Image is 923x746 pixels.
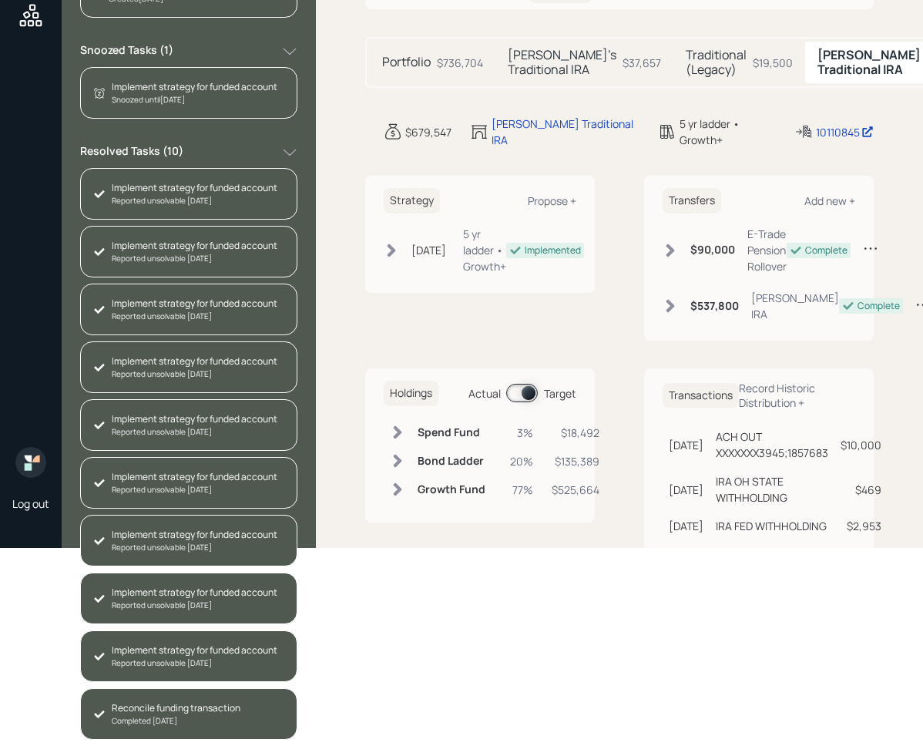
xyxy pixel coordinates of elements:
[510,482,533,498] div: 77%
[690,300,739,313] h6: $537,800
[525,244,581,257] div: Implemented
[80,42,173,61] label: Snoozed Tasks ( 1 )
[112,181,277,195] div: Implement strategy for funded account
[508,48,616,77] h5: [PERSON_NAME]'s Traditional IRA
[669,437,703,453] div: [DATE]
[552,482,599,498] div: $525,664
[112,297,277,311] div: Implement strategy for funded account
[112,195,277,207] div: Reported unsolvable [DATE]
[112,644,277,657] div: Implement strategy for funded account
[817,48,921,77] h5: [PERSON_NAME] Traditional IRA
[686,48,747,77] h5: Traditional (Legacy)
[112,94,277,106] div: Snoozed until [DATE]
[112,701,240,715] div: Reconcile funding transaction
[816,124,874,140] div: 10110845
[112,600,277,611] div: Reported unsolvable [DATE]
[805,244,847,257] div: Complete
[739,381,855,410] div: Record Historic Distribution +
[552,425,599,441] div: $18,492
[468,385,501,402] div: Actual
[716,428,828,461] div: ACH OUT XXXXXXX3945;1857683
[623,55,661,71] div: $37,657
[418,483,485,496] h6: Growth Fund
[841,437,881,453] div: $10,000
[716,473,828,506] div: IRA OH STATE WITHHOLDING
[747,226,787,274] div: E-Trade Pension Rollover
[112,542,277,553] div: Reported unsolvable [DATE]
[112,528,277,542] div: Implement strategy for funded account
[80,143,183,162] label: Resolved Tasks ( 10 )
[680,116,776,148] div: 5 yr ladder • Growth+
[716,518,827,534] div: IRA FED WITHHOLDING
[112,253,277,264] div: Reported unsolvable [DATE]
[669,482,703,498] div: [DATE]
[753,55,793,71] div: $19,500
[112,657,277,669] div: Reported unsolvable [DATE]
[411,242,446,258] div: [DATE]
[463,226,506,274] div: 5 yr ladder • Growth+
[663,383,739,408] h6: Transactions
[510,453,533,469] div: 20%
[492,116,639,148] div: [PERSON_NAME] Traditional IRA
[858,299,900,313] div: Complete
[112,426,277,438] div: Reported unsolvable [DATE]
[437,55,483,71] div: $736,704
[112,368,277,380] div: Reported unsolvable [DATE]
[841,518,881,534] div: $2,953
[112,586,277,600] div: Implement strategy for funded account
[690,244,735,257] h6: $90,000
[418,426,485,439] h6: Spend Fund
[12,496,49,511] div: Log out
[112,239,277,253] div: Implement strategy for funded account
[112,80,277,94] div: Implement strategy for funded account
[384,188,440,213] h6: Strategy
[112,355,277,368] div: Implement strategy for funded account
[751,290,839,322] div: [PERSON_NAME] IRA
[382,55,431,69] h5: Portfolio
[669,518,703,534] div: [DATE]
[112,412,277,426] div: Implement strategy for funded account
[112,311,277,322] div: Reported unsolvable [DATE]
[510,425,533,441] div: 3%
[112,484,277,496] div: Reported unsolvable [DATE]
[112,470,277,484] div: Implement strategy for funded account
[841,482,881,498] div: $469
[405,124,451,140] div: $679,547
[112,715,240,727] div: Completed [DATE]
[384,381,438,406] h6: Holdings
[544,385,576,402] div: Target
[552,453,599,469] div: $135,389
[663,188,721,213] h6: Transfers
[15,447,46,478] img: retirable_logo.png
[804,193,855,208] div: Add new +
[528,193,576,208] div: Propose +
[418,455,485,468] h6: Bond Ladder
